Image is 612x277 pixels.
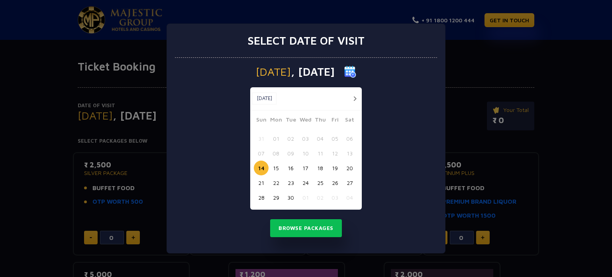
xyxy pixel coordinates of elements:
[313,115,328,126] span: Thu
[328,190,342,205] button: 03
[254,190,269,205] button: 28
[283,146,298,161] button: 09
[328,131,342,146] button: 05
[342,115,357,126] span: Sat
[313,161,328,175] button: 18
[254,175,269,190] button: 21
[291,66,335,77] span: , [DATE]
[283,131,298,146] button: 02
[342,161,357,175] button: 20
[247,34,365,47] h3: Select date of visit
[328,146,342,161] button: 12
[269,146,283,161] button: 08
[269,175,283,190] button: 22
[298,146,313,161] button: 10
[270,219,342,238] button: Browse Packages
[269,190,283,205] button: 29
[342,175,357,190] button: 27
[283,190,298,205] button: 30
[313,131,328,146] button: 04
[252,92,277,104] button: [DATE]
[328,115,342,126] span: Fri
[298,115,313,126] span: Wed
[283,161,298,175] button: 16
[342,131,357,146] button: 06
[298,131,313,146] button: 03
[283,115,298,126] span: Tue
[328,161,342,175] button: 19
[254,115,269,126] span: Sun
[254,161,269,175] button: 14
[269,161,283,175] button: 15
[342,190,357,205] button: 04
[269,115,283,126] span: Mon
[254,146,269,161] button: 07
[298,175,313,190] button: 24
[256,66,291,77] span: [DATE]
[298,161,313,175] button: 17
[269,131,283,146] button: 01
[344,66,356,78] img: calender icon
[313,175,328,190] button: 25
[283,175,298,190] button: 23
[342,146,357,161] button: 13
[328,175,342,190] button: 26
[254,131,269,146] button: 31
[313,146,328,161] button: 11
[298,190,313,205] button: 01
[313,190,328,205] button: 02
